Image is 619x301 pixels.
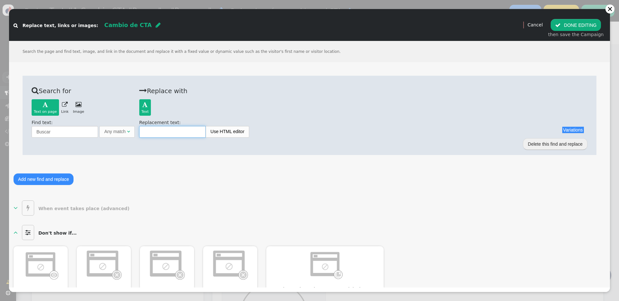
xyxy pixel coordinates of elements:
span:  [139,87,147,94]
b: When event takes place (advanced) [38,206,130,211]
span: ...another action was/wasn't shown. [140,286,194,300]
div: Replace with [139,85,587,96]
span:  [142,102,148,108]
span:  [22,225,34,240]
img: pagegroup_dimmed.png [307,249,344,280]
div: Image [73,109,84,115]
div: Text on page [34,109,57,115]
button: Delete this find and replace [523,138,587,150]
a:  Text on page [32,99,59,115]
div: Search the page and find text, image, and link in the document and replace it with a fixed value ... [9,41,610,62]
a:   Don't show if... [14,225,80,240]
span:  [156,22,161,28]
a:   When event takes place (advanced) [14,200,133,216]
span:  [32,87,39,94]
div: then save the Campaign [548,31,604,38]
button: DONE EDITING [551,19,601,31]
img: onclosed_dont_show_again_dimmed.png [149,249,186,280]
div: Text [142,109,149,115]
a: Cancel [527,22,543,27]
div: Link [61,109,69,115]
a:  Image [71,99,86,115]
span:  [62,102,68,108]
span:  [127,129,130,134]
div: Replacement text: [139,99,587,138]
button: Add new find and replace [14,173,74,185]
span: Stop showing. [85,286,122,293]
span: Show only on these pages and devices: [278,286,372,293]
div: Search for [32,85,135,96]
div: Find text: [32,119,135,138]
img: onclosed_dont_show_again_dimmed.png [85,249,123,280]
span: Replace text, links or images: [23,23,98,28]
span:  [14,229,18,236]
span: ...was shown. [23,287,58,294]
img: onclosed_dont_show_again_dimmed.png [212,249,249,280]
span:  [14,205,18,211]
span:  [22,200,34,216]
button: Variations [562,127,584,133]
span:  [14,23,18,28]
a:  Text [139,99,151,115]
span:  [555,23,561,28]
div: Any match [104,128,125,135]
a: Use HTML editor [206,126,249,137]
a:  Link [59,99,71,115]
span:  [43,102,48,108]
span:  [75,102,82,108]
span: ...after another action shown. [203,286,257,300]
span: Cambio de CTA [104,22,152,28]
img: onshown_dont_show_again_dimmed.png [22,249,59,281]
b: Don't show if... [38,230,77,236]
